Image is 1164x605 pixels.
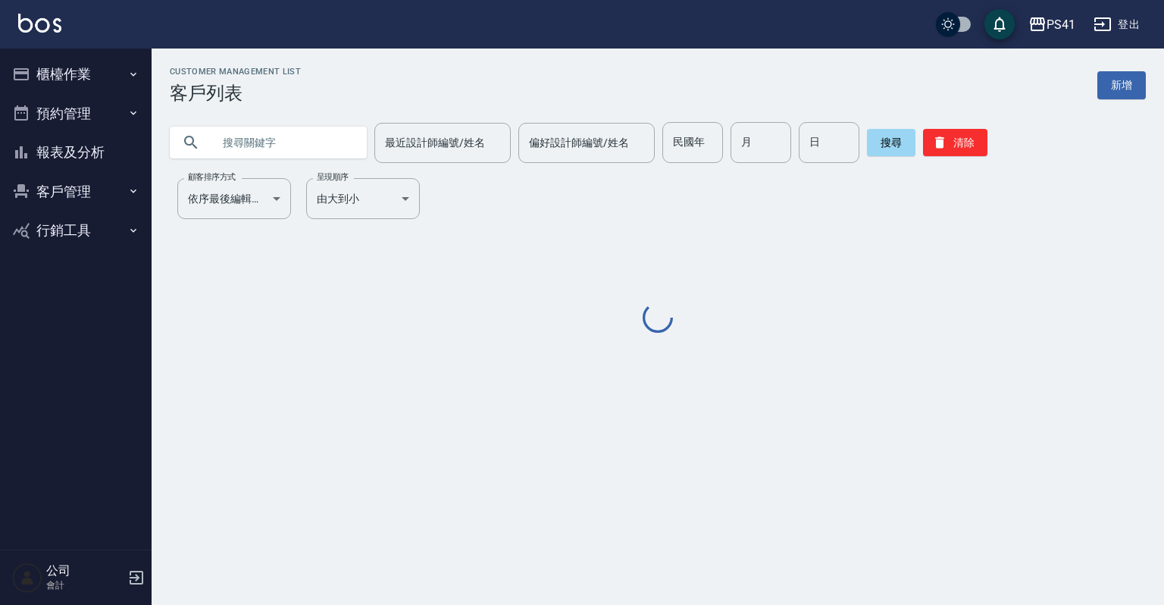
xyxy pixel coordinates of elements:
img: Person [12,563,42,593]
button: 報表及分析 [6,133,145,172]
button: save [984,9,1015,39]
button: 預約管理 [6,94,145,133]
div: 由大到小 [306,178,420,219]
a: 新增 [1097,71,1146,99]
div: PS41 [1047,15,1075,34]
h2: Customer Management List [170,67,301,77]
button: PS41 [1022,9,1081,40]
h3: 客戶列表 [170,83,301,104]
button: 行銷工具 [6,211,145,250]
button: 搜尋 [867,129,915,156]
img: Logo [18,14,61,33]
button: 清除 [923,129,987,156]
button: 登出 [1087,11,1146,39]
input: 搜尋關鍵字 [212,122,355,163]
h5: 公司 [46,563,124,578]
label: 呈現順序 [317,171,349,183]
p: 會計 [46,578,124,592]
button: 櫃檯作業 [6,55,145,94]
div: 依序最後編輯時間 [177,178,291,219]
button: 客戶管理 [6,172,145,212]
label: 顧客排序方式 [188,171,236,183]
